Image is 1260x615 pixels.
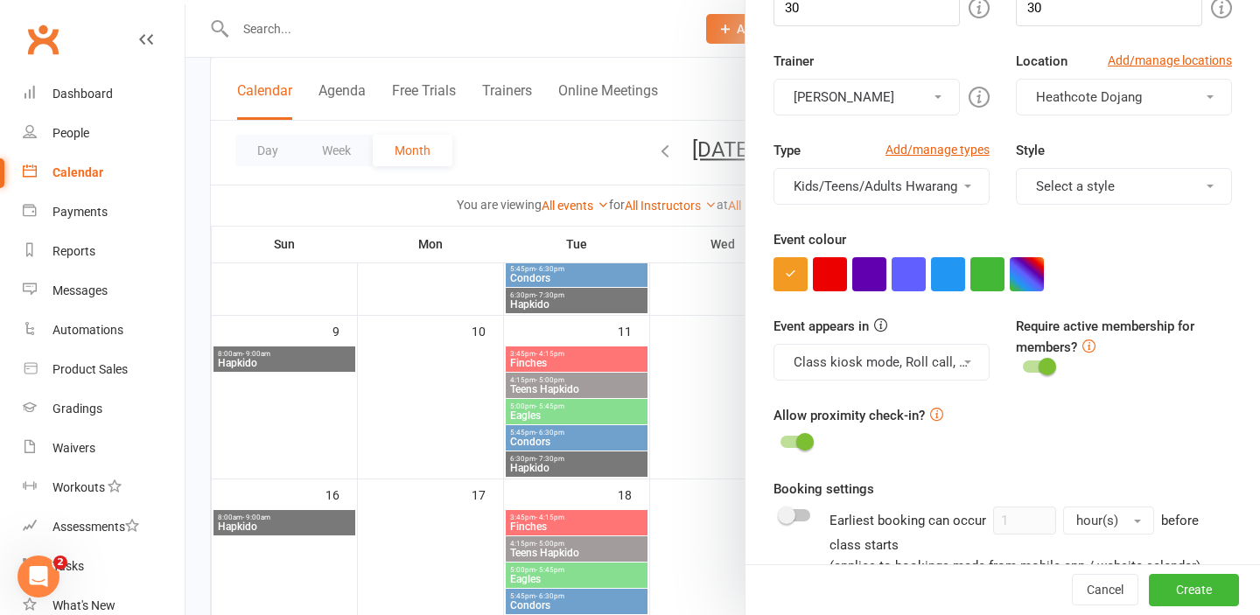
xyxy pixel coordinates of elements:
[52,323,123,337] div: Automations
[829,507,1232,577] div: Earliest booking can occur
[1036,89,1142,105] span: Heathcote Dojang
[23,74,185,114] a: Dashboard
[17,556,59,598] iframe: Intercom live chat
[23,350,185,389] a: Product Sales
[23,389,185,429] a: Gradings
[885,140,990,159] a: Add/manage types
[52,205,108,219] div: Payments
[52,441,95,455] div: Waivers
[21,17,65,61] a: Clubworx
[23,311,185,350] a: Automations
[53,556,67,570] span: 2
[23,507,185,547] a: Assessments
[52,598,115,612] div: What's New
[23,114,185,153] a: People
[52,559,84,573] div: Tasks
[1016,51,1067,72] label: Location
[23,429,185,468] a: Waivers
[52,87,113,101] div: Dashboard
[773,405,925,426] label: Allow proximity check-in?
[52,126,89,140] div: People
[773,51,814,72] label: Trainer
[23,232,185,271] a: Reports
[1016,79,1232,115] button: Heathcote Dojang
[1016,168,1232,205] button: Select a style
[773,316,869,337] label: Event appears in
[52,362,128,376] div: Product Sales
[773,168,990,205] button: Kids/Teens/Adults Hwarang
[773,344,990,381] button: Class kiosk mode, Roll call, Clubworx website calendar and Mobile app
[23,468,185,507] a: Workouts
[23,153,185,192] a: Calendar
[773,479,874,500] label: Booking settings
[1108,51,1232,70] a: Add/manage locations
[773,79,960,115] button: [PERSON_NAME]
[1149,575,1239,606] button: Create
[52,402,102,416] div: Gradings
[23,271,185,311] a: Messages
[52,480,105,494] div: Workouts
[52,520,139,534] div: Assessments
[52,165,103,179] div: Calendar
[1016,318,1194,355] label: Require active membership for members?
[829,513,1200,574] span: before class starts (applies to bookings made from mobile app / website calendar)
[773,229,846,250] label: Event colour
[1016,140,1045,161] label: Style
[1076,513,1118,528] span: hour(s)
[773,140,801,161] label: Type
[52,244,95,258] div: Reports
[52,283,108,297] div: Messages
[23,192,185,232] a: Payments
[1063,507,1154,535] button: hour(s)
[1072,575,1138,606] button: Cancel
[23,547,185,586] a: Tasks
